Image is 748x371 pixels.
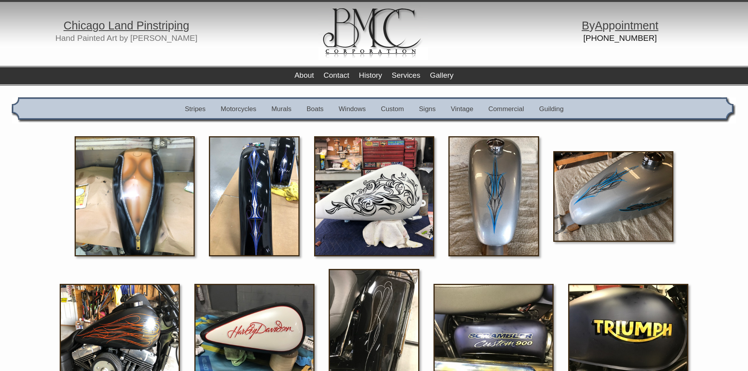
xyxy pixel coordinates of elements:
h2: Hand Painted Art by [PERSON_NAME] [6,35,247,41]
a: Commercial [488,105,524,113]
span: B [582,19,589,32]
h1: y pp [499,22,741,29]
a: Custom [381,105,404,113]
img: IMG_3321.jpg [75,136,195,256]
a: Gallery [430,71,454,79]
img: logo.gif [318,2,428,60]
span: A [595,19,602,32]
span: ointment [615,19,658,32]
img: IMG_0013.jpg [553,151,673,242]
span: Chica [64,19,93,32]
a: Contact [324,71,349,79]
a: Boats [307,105,324,113]
span: o Land Pinstri [99,19,168,32]
a: [PHONE_NUMBER] [583,33,657,42]
span: in [174,19,183,32]
a: Stripes [185,105,206,113]
a: Signs [419,105,436,113]
a: Murals [271,105,291,113]
img: gal_nav_left.gif [12,97,29,124]
a: Vintage [451,105,473,113]
a: About [294,71,314,79]
a: Services [392,71,421,79]
a: Windows [339,105,366,113]
h1: g p g [6,22,247,29]
a: Motorcycles [221,105,256,113]
img: IMG_2870.jpg [209,136,300,256]
a: Guilding [539,105,563,113]
img: IMG_0014.jpg [448,136,539,256]
a: History [359,71,382,79]
img: 64021023507__447D0720-AAFC-4ABE-AF6B-1CEED8F626D4.jpg [314,136,434,256]
img: gal_nav_right.gif [720,97,736,124]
